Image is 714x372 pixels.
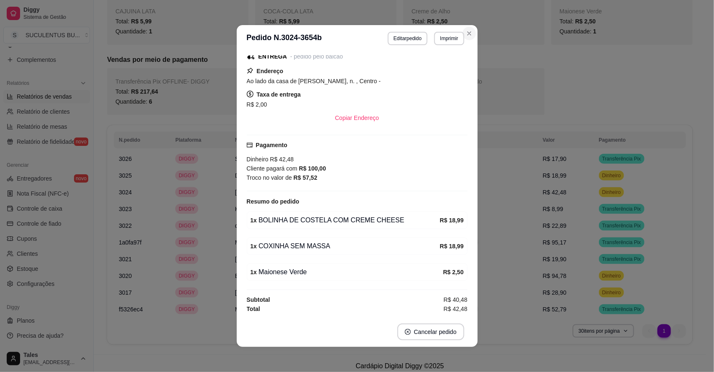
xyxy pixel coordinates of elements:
[256,142,287,148] strong: Pagamento
[443,269,463,275] strong: R$ 2,50
[251,217,257,224] strong: 1 x
[257,68,284,74] strong: Endereço
[444,295,468,304] span: R$ 40,48
[328,110,386,126] button: Copiar Endereço
[299,165,326,172] strong: R$ 100,00
[247,78,381,84] span: Ao lado da casa de [PERSON_NAME], n. , Centro -
[258,52,287,61] div: ENTREGA
[247,198,299,205] strong: Resumo do pedido
[251,215,440,225] div: BOLINHA DE COSTELA COM CREME CHEESE
[247,174,294,181] span: Troco no valor de
[247,91,253,97] span: dollar
[247,32,322,45] h3: Pedido N. 3024-3654b
[247,67,253,74] span: pushpin
[440,217,464,224] strong: R$ 18,99
[247,296,270,303] strong: Subtotal
[257,91,301,98] strong: Taxa de entrega
[444,304,468,313] span: R$ 42,48
[397,324,464,340] button: close-circleCancelar pedido
[247,101,267,108] span: R$ 2,00
[247,306,260,312] strong: Total
[463,27,476,40] button: Close
[434,32,464,45] button: Imprimir
[251,269,257,275] strong: 1 x
[251,243,257,250] strong: 1 x
[247,156,269,163] span: Dinheiro
[405,329,411,335] span: close-circle
[290,52,343,61] div: - pedido pelo balcão
[294,174,317,181] strong: R$ 57,52
[247,142,253,148] span: credit-card
[251,267,443,277] div: Maionese Verde
[251,241,440,251] div: COXINHA SEM MASSA
[388,32,427,45] button: Editarpedido
[269,156,294,163] span: R$ 42,48
[440,243,464,250] strong: R$ 18,99
[247,165,299,172] span: Cliente pagará com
